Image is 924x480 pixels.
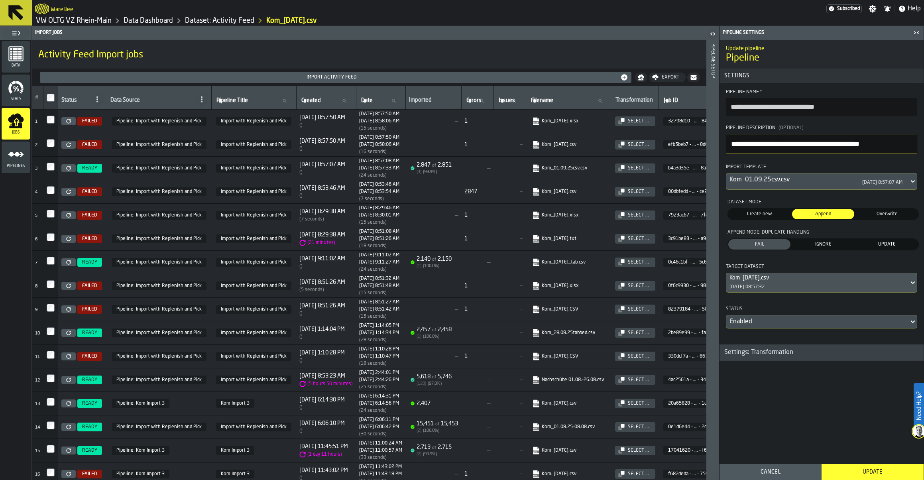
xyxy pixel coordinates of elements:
span: 2 [35,143,37,148]
label: button-toggle-Help [895,4,924,14]
span: Pipelines [2,164,30,168]
button: button-Select ... [615,210,655,220]
div: Import Template [726,163,917,173]
a: READY [76,329,104,337]
h2: Sub Title [51,5,73,13]
label: InputCheckbox-label-react-aria4359020666-:rqi: [47,116,55,124]
header: Pipeline Settings [720,26,924,40]
button: button-Select ... [615,116,655,126]
div: DropdownMenuValue-aea58e6e-bdcd-41b2-a186-59fa6e66fba6 [729,275,906,281]
span: FAILED [82,142,97,148]
a: link-to-https://s3.eu-west-1.amazonaws.com/import.app.warebee.com/82379184-962f-4903-b3c8-6bb35f1... [532,305,604,313]
label: InputCheckbox-label-react-aria4359020666-:rr0: [47,445,55,453]
input: label [497,96,523,106]
li: menu Stats [2,75,30,106]
div: Import duration (start to completion) [359,149,399,155]
span: Nachschübe 01.08.-26.08.csv [531,374,607,386]
label: InputCheckbox-label-react-aria4359020666-:rqp: [47,280,55,288]
a: link-to-https://s3.eu-west-1.amazonaws.com/import.app.warebee.com/00dbfedd-7c33-49d9-b0bd-3db6ce2... [532,188,604,196]
div: Target DatasetDropdownMenuValue-aea58e6e-bdcd-41b2-a186-59fa6e66fba6[DATE] 08:57:32 [726,263,917,293]
li: menu Jobs [2,108,30,140]
label: InputCheckbox-label-react-aria4359020666-:rr1: [47,468,55,476]
div: thumb [728,209,790,219]
input: InputCheckbox-label-react-aria4359020666-:rql: [47,186,55,194]
div: Select ... [625,260,652,265]
a: link-to-/wh/i/44979e6c-6f66-405e-9874-c1e29f02a54a/data [124,16,173,25]
button: button-Select ... [615,328,655,338]
span: Import with Replenish and Pick [216,258,291,267]
nav: Breadcrumb [35,16,478,26]
button: button-Import Activity Feed [40,72,631,83]
a: link-to-https://s3.eu-west-1.amazonaws.com/import.app.warebee.com/7923ac67-8f3a-4ad8-a190-39907fc... [532,211,604,219]
button: button-Select ... [615,281,655,291]
label: button-toggle-Open [707,28,718,42]
label: button-toggle-Toggle Full Menu [2,28,30,39]
span: Kom_01.09.25.csv [531,186,607,197]
label: button-switch-multi-IGNORE [791,238,855,250]
span: Required [760,89,762,95]
label: Need Help? [914,384,923,428]
div: Select ... [625,236,652,242]
span: FAILED [82,354,97,359]
div: Imported [409,97,458,105]
a: link-to-https://s3.eu-west-1.amazonaws.com/import.app.warebee.com/2be89e99-2cc4-4da5-b868-739ffa5... [532,329,604,337]
span: Jobs [2,130,30,135]
a: link-to-https://s3.eu-west-1.amazonaws.com/import.app.warebee.com/efb5beb7-5d4d-45ff-9e09-b9348d6... [532,141,604,149]
span: efb5beb7-5d4d-45ff-9e09-b9348d6d1ccc [663,140,730,149]
input: InputCheckbox-label-react-aria4359020666-:rqm: [47,210,55,218]
span: Import with Replenish and Pick [216,140,291,149]
span: — [409,142,458,148]
div: thumb [792,209,854,219]
span: Kom_05.09.25.csv [531,139,607,150]
span: 32798d10 - ... - 84802756 [668,118,724,124]
input: label [662,96,732,106]
a: link-to-https://s3.eu-west-1.amazonaws.com/import.app.warebee.com/4ac2561a-54cb-4e5d-adbd-1746346... [532,376,604,384]
input: label [300,96,353,106]
span: Kom Import 3 [216,446,254,455]
span: 17041620-4e63-460d-ae26-76b3f64b9acd [663,446,730,455]
button: button-Select ... [615,234,655,244]
span: Import with Replenish and Pick [216,211,291,220]
label: button-switch-multi-UPDATE [855,238,919,250]
span: label [531,97,553,104]
span: d1dc9993-ed4a-4888-8477-7085ef356d02 [112,234,206,243]
button: button-Select ... [615,305,655,314]
span: READY [82,165,97,171]
span: 0c46c1bf-7849-494f-9f59-e0c25c64a3ac [663,258,730,267]
label: button-toggle-Notifications [880,5,895,13]
label: InputCheckbox-label-react-aria4359020666-:rqu: [47,398,55,406]
label: button-switch-multi-Append [791,208,855,220]
div: Select ... [625,118,652,124]
span: 7923ac67-8f3a-4ad8-a190-39907fcbf561 [663,211,730,220]
a: link-to-/wh/i/44979e6c-6f66-405e-9874-c1e29f02a54a [36,16,112,25]
a: link-to-https://s3.eu-west-1.amazonaws.com/import.app.warebee.com/0f6c9930-dad3-47ed-9390-b41e98b... [532,282,604,290]
a: FAILED [76,305,104,314]
label: InputCheckbox-label-react-aria4359020666-:rqj: [47,139,55,147]
span: Import with Replenish and Pick [216,352,291,361]
span: Kom Import 3 [216,470,254,478]
span: Kom_29.08.25.CSV [531,304,607,315]
div: Export [659,75,682,80]
input: label [465,96,490,106]
span: of [432,163,436,168]
span: READY [82,401,97,406]
span: label [301,97,321,104]
div: title-Activity Feed Import jobs [32,40,706,69]
label: button-toggle-Settings [865,5,880,13]
span: d1dc9993-ed4a-4888-8477-7085ef356d02 [112,352,206,361]
label: InputCheckbox-label-react-aria4359020666-:rqk: [47,163,55,171]
a: link-to-https://s3.eu-west-1.amazonaws.com/import.app.warebee.com/330dcf7a-bd58-4f5d-b10e-8474867... [532,352,604,360]
span: FAILED [82,212,97,218]
span: label [216,97,248,104]
div: Status [61,97,89,105]
span: Data [2,63,30,68]
button: button-Select ... [615,422,655,432]
span: Kom_28.08.25.CSV [531,351,607,362]
span: Activity Feed Import jobs [38,49,143,61]
span: d1dc9993-ed4a-4888-8477-7085ef356d02 [112,258,206,267]
span: f682deda-54c3-4cc1-b6cd-3b9c75913427 [663,470,730,478]
a: FAILED [76,234,104,243]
